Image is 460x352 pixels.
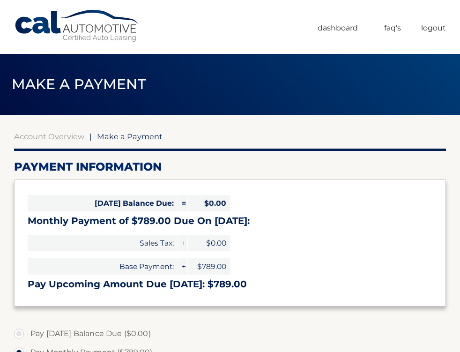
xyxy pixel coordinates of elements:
span: Sales Tax: [28,235,178,251]
h2: Payment Information [14,160,446,174]
h3: Monthly Payment of $789.00 Due On [DATE]: [28,215,432,227]
span: Make a Payment [97,132,163,141]
label: Pay [DATE] Balance Due ($0.00) [14,324,446,343]
span: + [178,258,187,275]
span: $789.00 [188,258,230,275]
span: | [89,132,92,141]
span: Make a Payment [12,75,146,93]
a: Logout [421,20,446,37]
a: Account Overview [14,132,84,141]
span: $0.00 [188,195,230,211]
span: [DATE] Balance Due: [28,195,178,211]
a: Dashboard [318,20,358,37]
h3: Pay Upcoming Amount Due [DATE]: $789.00 [28,278,432,290]
span: Base Payment: [28,258,178,275]
a: FAQ's [384,20,401,37]
span: + [178,235,187,251]
span: = [178,195,187,211]
a: Cal Automotive [14,9,141,43]
span: $0.00 [188,235,230,251]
